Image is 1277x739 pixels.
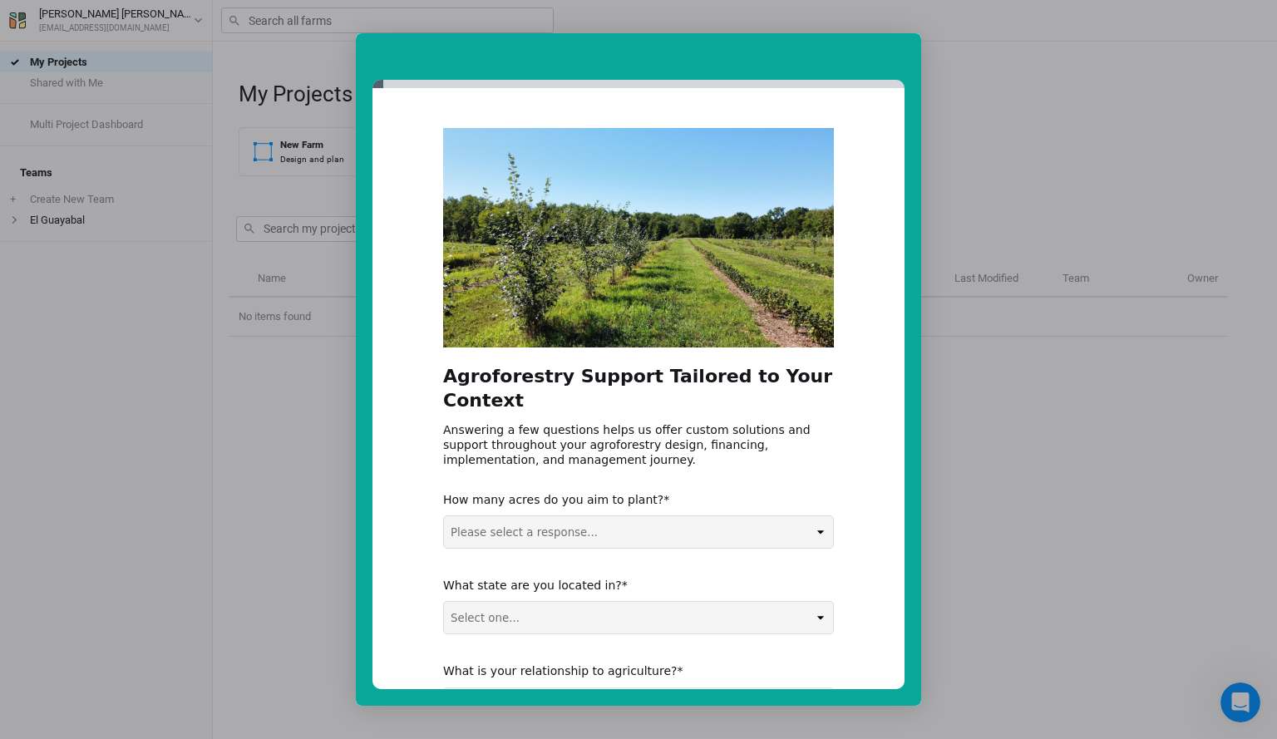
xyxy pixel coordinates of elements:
select: Please select a response... [444,516,833,548]
div: How many acres do you aim to plant? [443,492,809,507]
div: What state are you located in? [443,578,809,593]
select: Select one... [444,688,833,720]
h2: Agroforestry Support Tailored to Your Context [443,364,834,421]
div: Answering a few questions helps us offer custom solutions and support throughout your agroforestr... [443,422,834,468]
select: Select one... [444,602,833,633]
div: What is your relationship to agriculture? [443,663,809,678]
